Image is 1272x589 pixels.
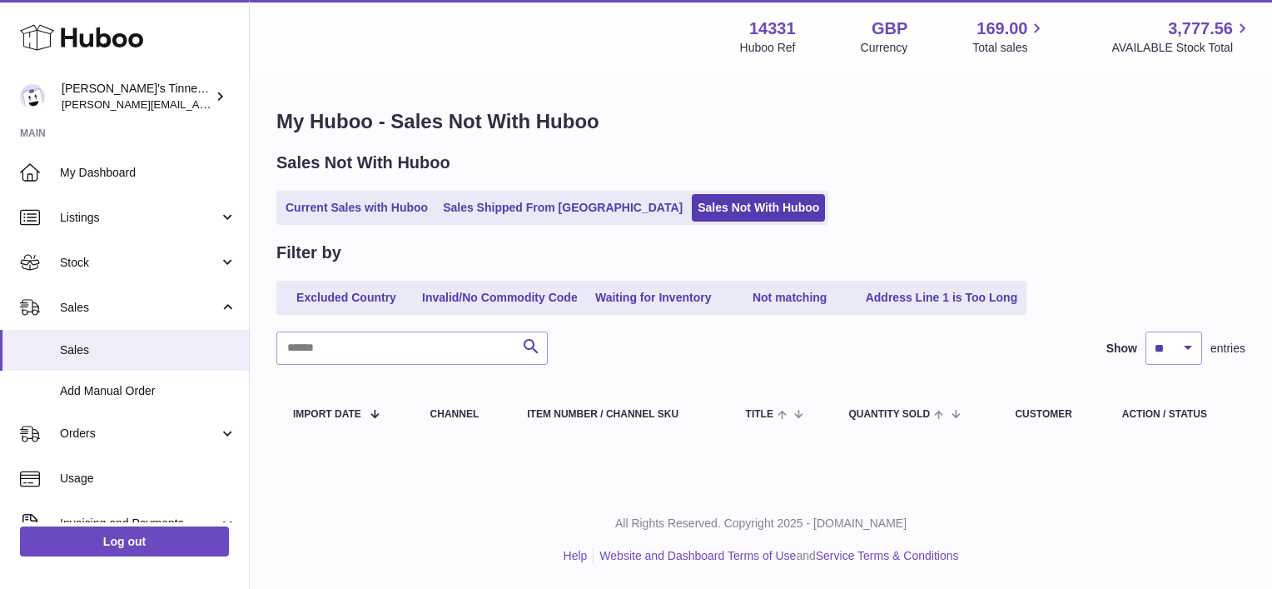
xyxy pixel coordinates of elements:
[972,17,1046,56] a: 169.00 Total sales
[1122,409,1229,420] div: Action / Status
[430,409,494,420] div: Channel
[263,516,1259,532] p: All Rights Reserved. Copyright 2025 - [DOMAIN_NAME]
[276,242,341,264] h2: Filter by
[60,426,219,442] span: Orders
[1168,17,1233,40] span: 3,777.56
[848,409,930,420] span: Quantity Sold
[60,165,236,181] span: My Dashboard
[746,409,773,420] span: Title
[1015,409,1088,420] div: Customer
[861,40,908,56] div: Currency
[749,17,796,40] strong: 14331
[60,471,236,487] span: Usage
[872,17,907,40] strong: GBP
[62,97,423,111] span: [PERSON_NAME][EMAIL_ADDRESS][PERSON_NAME][DOMAIN_NAME]
[723,284,857,312] a: Not matching
[20,84,45,109] img: peter.colbert@hubbo.com
[437,194,688,222] a: Sales Shipped From [GEOGRAPHIC_DATA]
[60,383,236,399] span: Add Manual Order
[527,409,712,420] div: Item Number / Channel SKU
[1111,17,1252,56] a: 3,777.56 AVAILABLE Stock Total
[594,548,958,564] li: and
[280,194,434,222] a: Current Sales with Huboo
[60,210,219,226] span: Listings
[276,152,450,174] h2: Sales Not With Huboo
[972,40,1046,56] span: Total sales
[276,108,1245,135] h1: My Huboo - Sales Not With Huboo
[20,527,229,557] a: Log out
[1106,341,1137,357] label: Show
[740,40,796,56] div: Huboo Ref
[60,342,236,358] span: Sales
[60,516,219,532] span: Invoicing and Payments
[860,284,1024,312] a: Address Line 1 is Too Long
[587,284,720,312] a: Waiting for Inventory
[280,284,413,312] a: Excluded Country
[60,300,219,316] span: Sales
[62,81,211,112] div: [PERSON_NAME]'s Tinned Fish Ltd
[1111,40,1252,56] span: AVAILABLE Stock Total
[976,17,1027,40] span: 169.00
[293,409,361,420] span: Import date
[416,284,584,312] a: Invalid/No Commodity Code
[564,549,588,562] a: Help
[599,549,796,562] a: Website and Dashboard Terms of Use
[816,549,959,562] a: Service Terms & Conditions
[692,194,825,222] a: Sales Not With Huboo
[1210,341,1245,357] span: entries
[60,255,219,271] span: Stock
